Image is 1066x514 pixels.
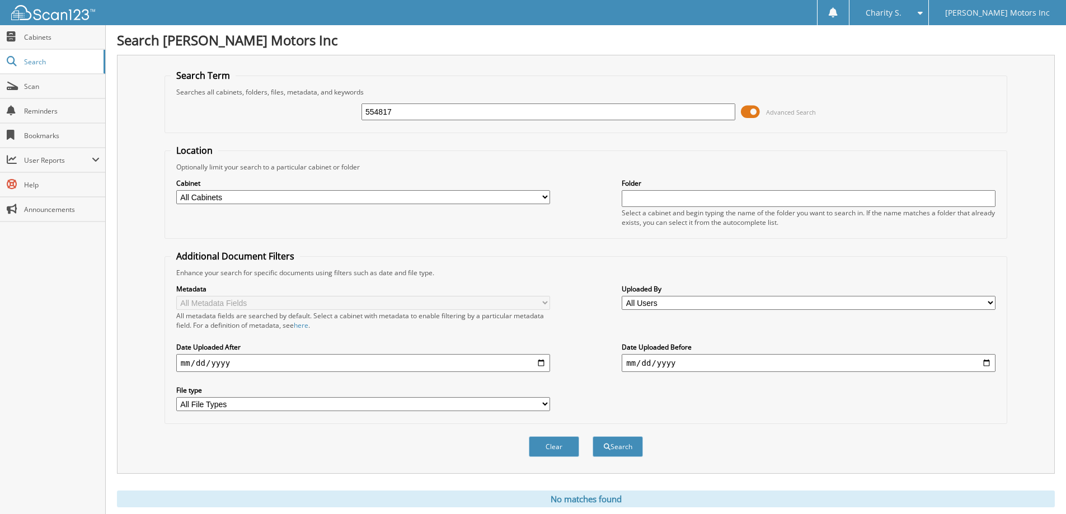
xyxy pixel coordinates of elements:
[622,354,995,372] input: end
[11,5,95,20] img: scan123-logo-white.svg
[24,32,100,42] span: Cabinets
[176,342,550,352] label: Date Uploaded After
[176,178,550,188] label: Cabinet
[866,10,901,16] span: Charity S.
[593,436,643,457] button: Search
[294,320,308,330] a: here
[176,311,550,330] div: All metadata fields are searched by default. Select a cabinet with metadata to enable filtering b...
[622,178,995,188] label: Folder
[24,131,100,140] span: Bookmarks
[622,284,995,294] label: Uploaded By
[176,385,550,395] label: File type
[24,106,100,116] span: Reminders
[24,180,100,190] span: Help
[176,354,550,372] input: start
[24,155,92,165] span: User Reports
[171,69,236,82] legend: Search Term
[622,342,995,352] label: Date Uploaded Before
[24,82,100,91] span: Scan
[171,268,1001,277] div: Enhance your search for specific documents using filters such as date and file type.
[945,10,1050,16] span: [PERSON_NAME] Motors Inc
[24,205,100,214] span: Announcements
[176,284,550,294] label: Metadata
[766,108,816,116] span: Advanced Search
[622,208,995,227] div: Select a cabinet and begin typing the name of the folder you want to search in. If the name match...
[117,491,1055,507] div: No matches found
[529,436,579,457] button: Clear
[171,250,300,262] legend: Additional Document Filters
[117,31,1055,49] h1: Search [PERSON_NAME] Motors Inc
[24,57,98,67] span: Search
[171,87,1001,97] div: Searches all cabinets, folders, files, metadata, and keywords
[171,144,218,157] legend: Location
[171,162,1001,172] div: Optionally limit your search to a particular cabinet or folder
